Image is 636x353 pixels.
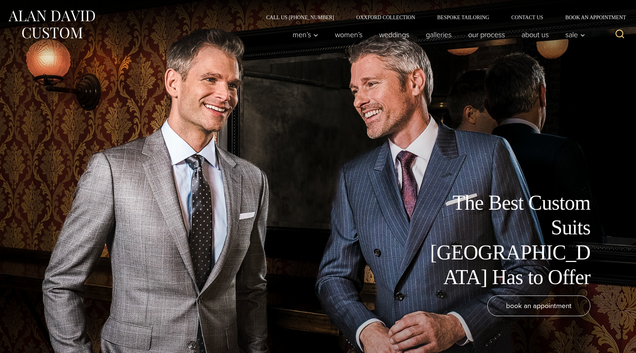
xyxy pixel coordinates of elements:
[506,300,572,311] span: book an appointment
[293,31,318,38] span: Men’s
[418,27,460,42] a: Galleries
[345,15,426,20] a: Oxxford Collection
[285,27,589,42] nav: Primary Navigation
[513,27,557,42] a: About Us
[426,15,500,20] a: Bespoke Tailoring
[611,26,629,43] button: View Search Form
[327,27,371,42] a: Women’s
[589,331,629,349] iframe: Opens a widget where you can chat to one of our agents
[425,191,590,290] h1: The Best Custom Suits [GEOGRAPHIC_DATA] Has to Offer
[460,27,513,42] a: Our Process
[255,15,629,20] nav: Secondary Navigation
[7,8,96,41] img: Alan David Custom
[565,31,585,38] span: Sale
[554,15,629,20] a: Book an Appointment
[255,15,345,20] a: Call Us [PHONE_NUMBER]
[371,27,418,42] a: weddings
[487,296,590,316] a: book an appointment
[500,15,554,20] a: Contact Us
